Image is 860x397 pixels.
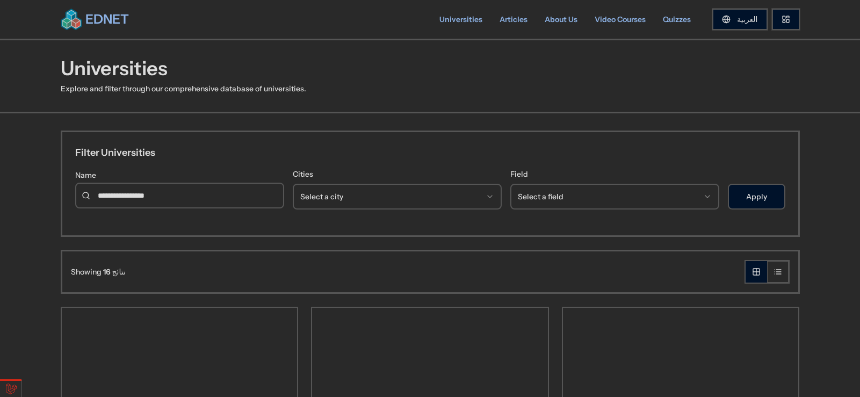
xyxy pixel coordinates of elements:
[746,261,767,283] button: Grid view
[712,9,767,30] button: العربية
[75,145,155,160] h2: Filter Universities
[61,9,82,30] img: EDNET
[293,169,502,179] label: Cities
[61,9,129,30] a: EDNETEDNET
[654,14,699,25] a: Quizzes
[767,261,789,283] button: List view
[510,169,719,179] label: Field
[61,83,800,95] p: Explore and filter through our comprehensive database of universities.
[431,14,491,25] a: Universities
[85,11,129,28] span: EDNET
[75,170,284,181] label: Name
[103,267,111,277] span: 16
[71,266,126,278] p: Showing نتائج
[536,14,586,25] a: About Us
[586,14,654,25] a: Video Courses
[491,14,536,25] a: Articles
[61,57,800,79] h1: Universities
[728,184,785,210] button: Apply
